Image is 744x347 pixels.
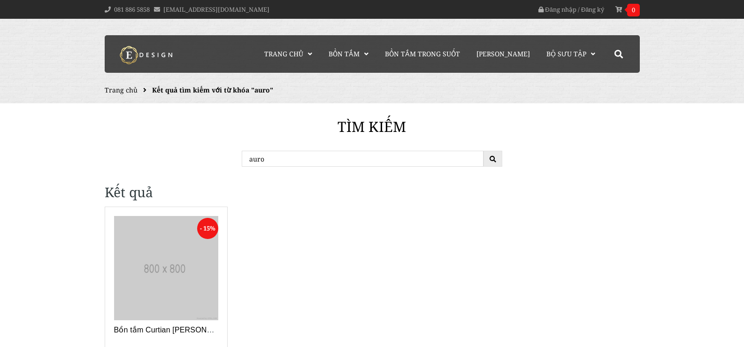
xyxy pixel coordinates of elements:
span: Bồn Tắm Trong Suốt [385,49,460,58]
h1: Tìm kiếm [105,108,640,146]
img: logo Kreiner Germany - Edesign Interior [112,46,182,64]
span: / [578,5,580,14]
span: Bồn Tắm [329,49,360,58]
a: [PERSON_NAME] [469,35,537,73]
h1: Kết quả [105,183,640,202]
span: [PERSON_NAME] [476,49,530,58]
a: Bồn Tắm [322,35,376,73]
span: Bộ Sưu Tập [546,49,586,58]
a: [EMAIL_ADDRESS][DOMAIN_NAME] [163,5,269,14]
a: Bồn tắm Curtian [PERSON_NAME] [114,326,235,334]
a: Trang chủ [105,85,138,94]
a: Trang chủ [257,35,319,73]
span: - 15% [197,218,218,239]
span: 0 [627,4,640,16]
a: 081 886 5858 [114,5,150,14]
a: Bộ Sưu Tập [539,35,602,73]
span: Trang chủ [264,49,303,58]
a: Bồn Tắm Trong Suốt [378,35,467,73]
strong: Kết quả tìm kiếm với từ khóa "auro" [152,85,273,94]
input: Tìm kiếm ... [242,151,483,167]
